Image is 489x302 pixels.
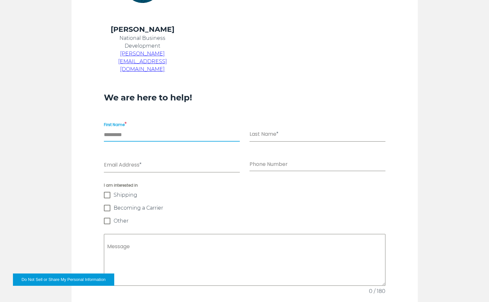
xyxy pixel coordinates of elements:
span: I am interested in [104,182,385,189]
button: Do Not Sell or Share My Personal Information [13,273,114,286]
label: Shipping [104,192,385,198]
span: Shipping [114,192,137,198]
label: Other [104,218,385,224]
label: Becoming a Carrier [104,205,385,211]
span: Becoming a Carrier [114,205,163,211]
p: National Business Development [104,34,182,50]
span: Other [114,218,128,224]
a: [PERSON_NAME][EMAIL_ADDRESS][DOMAIN_NAME] [118,51,167,72]
h3: We are here to help! [104,92,385,103]
h4: [PERSON_NAME] [104,25,182,34]
span: 0 / 180 [369,287,385,295]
